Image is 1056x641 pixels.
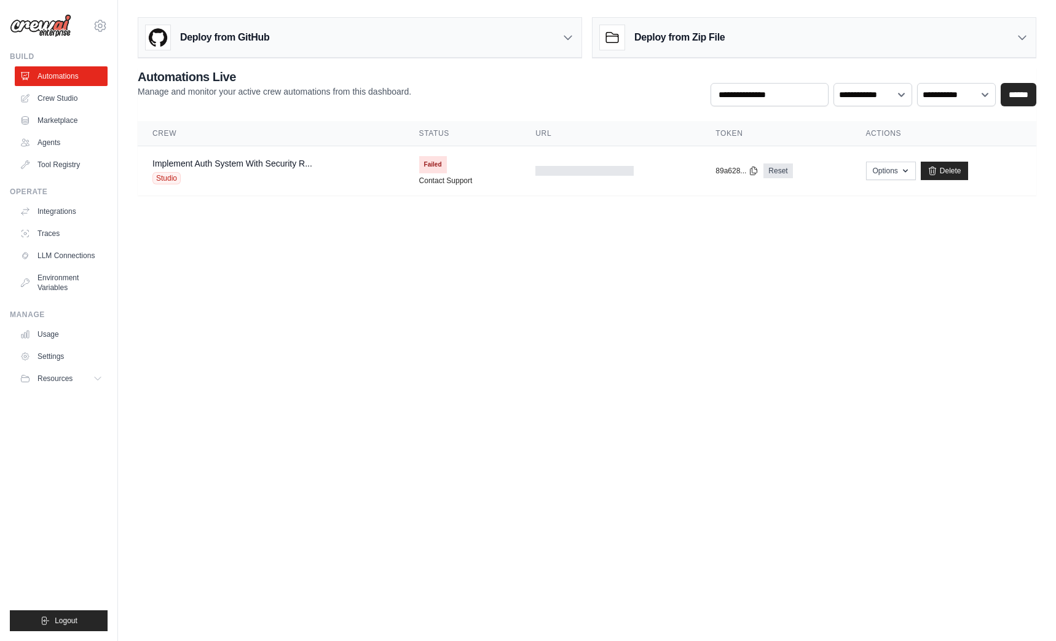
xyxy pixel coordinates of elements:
h3: Deploy from Zip File [634,30,725,45]
a: Usage [15,324,108,344]
button: Resources [15,369,108,388]
h2: Automations Live [138,68,411,85]
span: Logout [55,616,77,626]
a: Environment Variables [15,268,108,297]
a: Implement Auth System With Security R... [152,159,312,168]
p: Manage and monitor your active crew automations from this dashboard. [138,85,411,98]
h3: Deploy from GitHub [180,30,269,45]
button: Options [866,162,916,180]
div: Operate [10,187,108,197]
button: Logout [10,610,108,631]
a: Contact Support [419,176,473,186]
img: Logo [10,14,71,37]
span: Studio [152,172,181,184]
iframe: Chat Widget [995,582,1056,641]
img: GitHub Logo [146,25,170,50]
span: Resources [37,374,73,383]
a: Tool Registry [15,155,108,175]
span: Failed [419,156,447,173]
th: Status [404,121,521,146]
a: Settings [15,347,108,366]
button: 89a628... [715,166,759,176]
a: Marketplace [15,111,108,130]
th: URL [521,121,701,146]
a: Reset [763,163,792,178]
a: Traces [15,224,108,243]
th: Actions [851,121,1037,146]
a: Integrations [15,202,108,221]
a: Agents [15,133,108,152]
a: Delete [921,162,968,180]
a: Automations [15,66,108,86]
a: Crew Studio [15,88,108,108]
a: LLM Connections [15,246,108,265]
div: Manage [10,310,108,320]
div: Build [10,52,108,61]
th: Crew [138,121,404,146]
th: Token [701,121,851,146]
